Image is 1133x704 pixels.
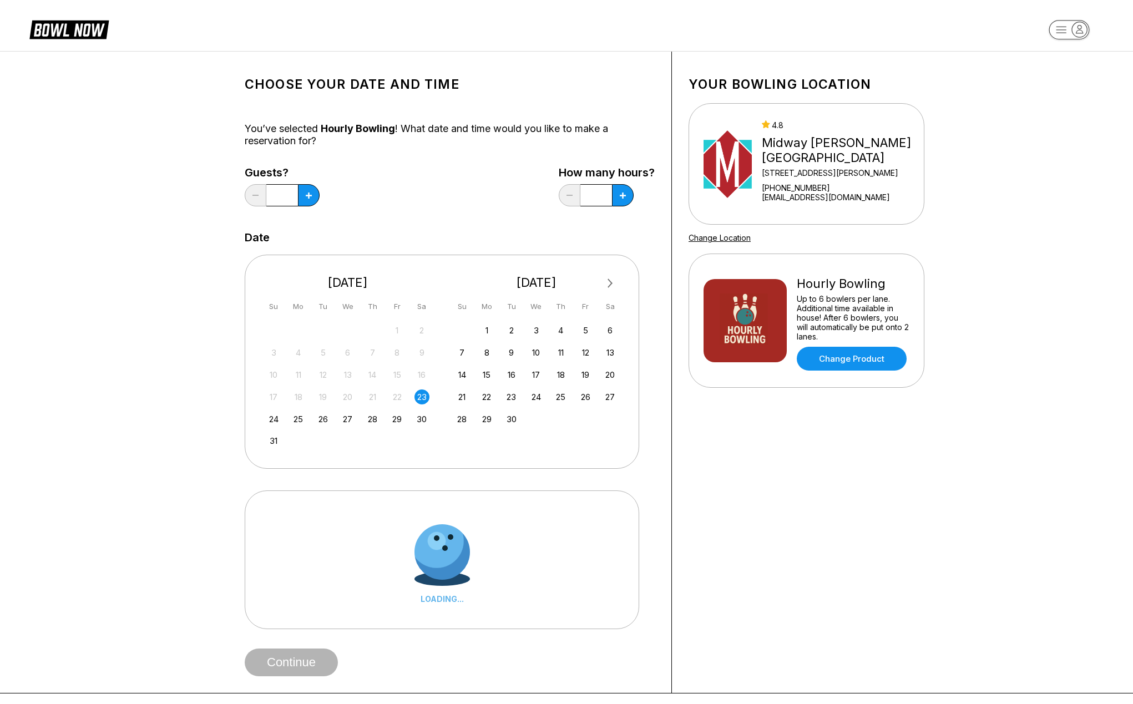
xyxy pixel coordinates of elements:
div: Choose Saturday, September 6th, 2025 [603,323,618,338]
label: Date [245,231,270,244]
div: Not available Tuesday, August 5th, 2025 [316,345,331,360]
div: Choose Friday, August 29th, 2025 [390,412,404,427]
div: We [529,299,544,314]
label: Guests? [245,166,320,179]
div: Mo [479,299,494,314]
div: Choose Monday, September 1st, 2025 [479,323,494,338]
div: Choose Sunday, August 24th, 2025 [266,412,281,427]
img: Midway Bowling - Carlisle [704,123,752,206]
div: Hourly Bowling [797,276,909,291]
div: Choose Monday, August 25th, 2025 [291,412,306,427]
div: Choose Thursday, August 28th, 2025 [365,412,380,427]
div: Not available Wednesday, August 6th, 2025 [340,345,355,360]
div: Su [266,299,281,314]
div: Choose Sunday, September 14th, 2025 [454,367,469,382]
div: Choose Monday, September 15th, 2025 [479,367,494,382]
div: Th [365,299,380,314]
label: How many hours? [559,166,655,179]
div: Not available Thursday, August 7th, 2025 [365,345,380,360]
div: Choose Friday, September 12th, 2025 [578,345,593,360]
div: Not available Sunday, August 3rd, 2025 [266,345,281,360]
div: Choose Sunday, August 31st, 2025 [266,433,281,448]
a: Change Location [689,233,751,242]
div: Choose Friday, September 5th, 2025 [578,323,593,338]
div: Choose Thursday, September 25th, 2025 [553,389,568,404]
h1: Your bowling location [689,77,924,92]
div: Choose Sunday, September 7th, 2025 [454,345,469,360]
div: Choose Sunday, September 21st, 2025 [454,389,469,404]
div: Not available Tuesday, August 12th, 2025 [316,367,331,382]
div: [DATE] [451,275,623,290]
div: Choose Saturday, August 30th, 2025 [414,412,429,427]
div: Choose Wednesday, August 27th, 2025 [340,412,355,427]
div: LOADING... [414,594,470,604]
div: Not available Monday, August 11th, 2025 [291,367,306,382]
div: Choose Thursday, September 18th, 2025 [553,367,568,382]
div: Not available Monday, August 4th, 2025 [291,345,306,360]
div: Choose Tuesday, September 16th, 2025 [504,367,519,382]
div: Choose Monday, September 8th, 2025 [479,345,494,360]
div: Not available Wednesday, August 13th, 2025 [340,367,355,382]
div: Sa [603,299,618,314]
div: Choose Saturday, August 23rd, 2025 [414,389,429,404]
div: Tu [504,299,519,314]
div: Not available Sunday, August 10th, 2025 [266,367,281,382]
div: Choose Tuesday, September 30th, 2025 [504,412,519,427]
div: Choose Wednesday, September 10th, 2025 [529,345,544,360]
div: Choose Wednesday, September 17th, 2025 [529,367,544,382]
div: month 2025-08 [265,322,431,449]
a: Change Product [797,347,907,371]
div: Not available Friday, August 22nd, 2025 [390,389,404,404]
img: Hourly Bowling [704,279,787,362]
div: Not available Saturday, August 2nd, 2025 [414,323,429,338]
div: Choose Friday, September 26th, 2025 [578,389,593,404]
div: Fr [578,299,593,314]
div: Up to 6 bowlers per lane. Additional time available in house! After 6 bowlers, you will automatic... [797,294,909,341]
div: Not available Friday, August 8th, 2025 [390,345,404,360]
div: Choose Friday, September 19th, 2025 [578,367,593,382]
button: Next Month [601,275,619,292]
div: Not available Wednesday, August 20th, 2025 [340,389,355,404]
div: Midway [PERSON_NAME][GEOGRAPHIC_DATA] [762,135,919,165]
div: Fr [390,299,404,314]
div: Not available Friday, August 1st, 2025 [390,323,404,338]
div: Choose Thursday, September 4th, 2025 [553,323,568,338]
div: Choose Tuesday, September 9th, 2025 [504,345,519,360]
div: Choose Sunday, September 28th, 2025 [454,412,469,427]
div: Not available Monday, August 18th, 2025 [291,389,306,404]
div: Choose Wednesday, September 3rd, 2025 [529,323,544,338]
div: Not available Sunday, August 17th, 2025 [266,389,281,404]
div: You’ve selected ! What date and time would you like to make a reservation for? [245,123,655,147]
div: Choose Tuesday, August 26th, 2025 [316,412,331,427]
div: Choose Tuesday, September 23rd, 2025 [504,389,519,404]
div: We [340,299,355,314]
div: Choose Monday, September 29th, 2025 [479,412,494,427]
div: Choose Thursday, September 11th, 2025 [553,345,568,360]
div: Choose Wednesday, September 24th, 2025 [529,389,544,404]
div: Th [553,299,568,314]
div: [PHONE_NUMBER] [762,183,919,193]
div: Not available Saturday, August 9th, 2025 [414,345,429,360]
div: Not available Thursday, August 14th, 2025 [365,367,380,382]
span: Hourly Bowling [321,123,395,134]
div: [STREET_ADDRESS][PERSON_NAME] [762,168,919,178]
div: Sa [414,299,429,314]
div: Choose Saturday, September 20th, 2025 [603,367,618,382]
div: Choose Saturday, September 13th, 2025 [603,345,618,360]
div: 4.8 [762,120,919,130]
div: Choose Monday, September 22nd, 2025 [479,389,494,404]
div: Not available Tuesday, August 19th, 2025 [316,389,331,404]
div: Choose Tuesday, September 2nd, 2025 [504,323,519,338]
div: Not available Thursday, August 21st, 2025 [365,389,380,404]
div: Not available Saturday, August 16th, 2025 [414,367,429,382]
h1: Choose your Date and time [245,77,655,92]
div: Su [454,299,469,314]
div: Choose Saturday, September 27th, 2025 [603,389,618,404]
div: [DATE] [262,275,434,290]
div: Tu [316,299,331,314]
div: month 2025-09 [453,322,620,427]
div: Mo [291,299,306,314]
div: Not available Friday, August 15th, 2025 [390,367,404,382]
a: [EMAIL_ADDRESS][DOMAIN_NAME] [762,193,919,202]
